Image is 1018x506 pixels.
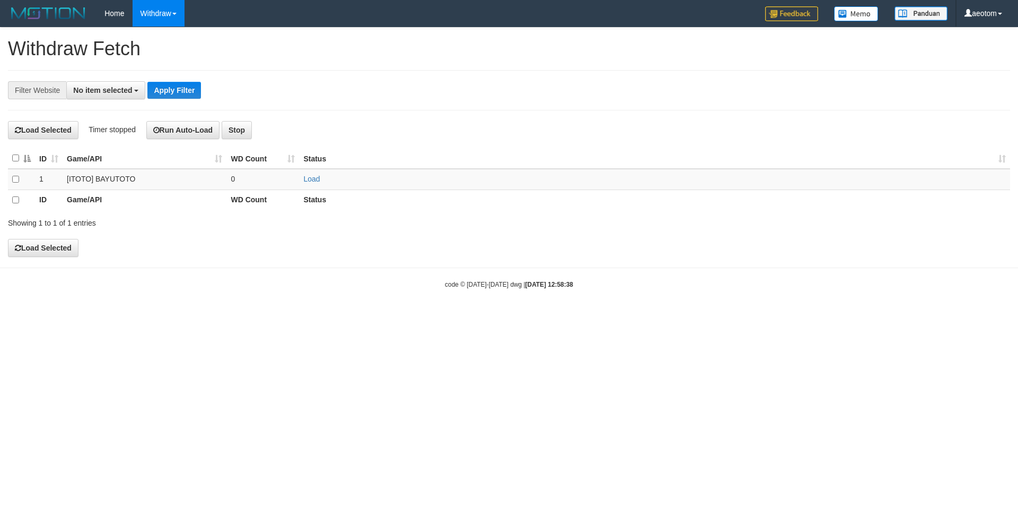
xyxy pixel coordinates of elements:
[35,169,63,190] td: 1
[8,81,66,99] div: Filter Website
[445,281,573,288] small: code © [DATE]-[DATE] dwg |
[8,5,89,21] img: MOTION_logo.png
[8,38,1010,59] h1: Withdraw Fetch
[73,86,132,95] span: No item selected
[765,6,818,21] img: Feedback.jpg
[8,213,416,228] div: Showing 1 to 1 of 1 entries
[226,148,299,169] th: WD Count: activate to sort column ascending
[89,125,136,134] span: Timer stopped
[299,148,1010,169] th: Status: activate to sort column ascending
[146,121,220,139] button: Run Auto-Load
[525,281,573,288] strong: [DATE] 12:58:38
[63,190,226,210] th: Game/API
[8,239,78,257] button: Load Selected
[299,190,1010,210] th: Status
[231,175,235,183] span: 0
[35,148,63,169] th: ID: activate to sort column ascending
[8,121,78,139] button: Load Selected
[894,6,947,21] img: panduan.png
[222,121,252,139] button: Stop
[303,175,320,183] a: Load
[63,169,226,190] td: [ITOTO] BAYUTOTO
[834,6,879,21] img: Button%20Memo.svg
[226,190,299,210] th: WD Count
[66,81,145,99] button: No item selected
[147,82,201,99] button: Apply Filter
[35,190,63,210] th: ID
[63,148,226,169] th: Game/API: activate to sort column ascending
